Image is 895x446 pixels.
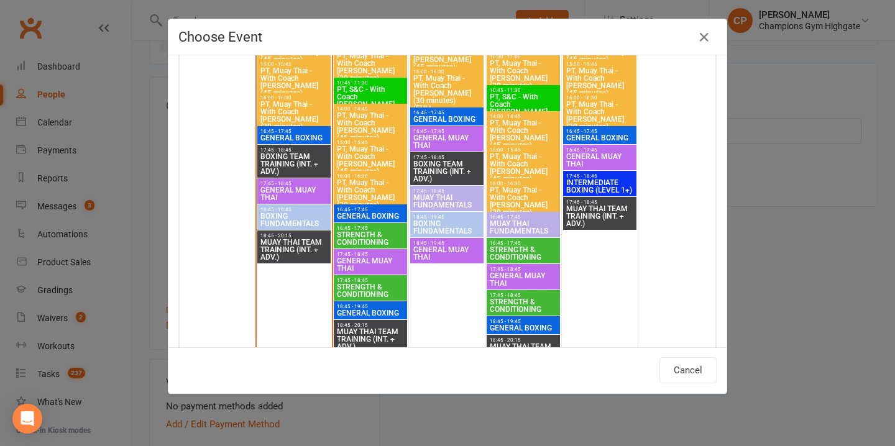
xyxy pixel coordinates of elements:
span: 15:00 - 15:45 [260,61,328,67]
span: MUAY THAI TEAM TRAINING (INT. + ADV.) [260,239,328,261]
span: MUAY THAI TEAM TRAINING (INT. + ADV.) [489,343,558,365]
span: STRENGTH & CONDITIONING [489,298,558,313]
span: 17:45 - 18:45 [336,252,405,257]
span: 14:00 - 14:45 [489,114,558,119]
span: BOXING TEAM TRAINING (INT. + ADV.) [413,160,481,183]
span: INTERMEDIATE BOXING (LEVEL 1+) [566,179,634,194]
span: BOXING TEAM TRAINING (INT. + ADV.) [260,153,328,175]
span: 16:00 - 16:30 [566,95,634,101]
span: BOXING FUNDAMENTALS [260,212,328,227]
span: PT, Muay Thai - With Coach [PERSON_NAME] (30 minutes) [336,52,405,82]
span: 16:00 - 16:30 [336,173,405,179]
span: GENERAL BOXING [336,309,405,317]
span: 17:45 - 18:45 [413,188,481,194]
span: 17:45 - 18:45 [489,293,558,298]
span: 15:00 - 15:45 [336,140,405,145]
span: PT, Muay Thai - With Coach [PERSON_NAME] (45 minutes) [336,145,405,175]
span: 16:45 - 17:45 [260,129,328,134]
span: 17:45 - 18:45 [260,181,328,186]
span: PT, Muay Thai - With Coach [PERSON_NAME] (45 minutes) [260,67,328,97]
span: 17:45 - 18:45 [566,199,634,205]
span: PT, Muay Thai - With Coach [PERSON_NAME] (45 minutes) [413,41,481,71]
span: 15:00 - 15:45 [566,61,634,67]
span: 16:45 - 17:45 [566,147,634,153]
span: MUAY THAI TEAM TRAINING (INT. + ADV.) [336,328,405,350]
span: 16:45 - 17:45 [336,225,405,231]
span: GENERAL BOXING [260,134,328,142]
span: 17:45 - 18:45 [566,173,634,179]
span: GENERAL BOXING [489,324,558,332]
h4: Choose Event [178,29,717,45]
span: 17:45 - 18:45 [336,278,405,283]
span: PT, Muay Thai - With Coach [PERSON_NAME] (30 minutes) [489,186,558,216]
span: PT, Muay Thai - With Coach [PERSON_NAME] (45 minutes) [489,119,558,149]
span: 18:45 - 20:15 [489,337,558,343]
span: STRENGTH & CONDITIONING [489,246,558,261]
span: GENERAL MUAY THAI [566,153,634,168]
span: PT, Muay Thai - With Coach [PERSON_NAME] (30 minutes) (FULL... [413,75,481,112]
span: 10:30 - 11:00 [489,54,558,60]
button: Cancel [659,357,717,383]
span: BOXING FUNDAMENTALS [413,220,481,235]
span: 16:00 - 16:30 [489,181,558,186]
span: 16:00 - 16:30 [413,69,481,75]
span: PT, Muay Thai - With Coach [PERSON_NAME] (45 minutes) [489,153,558,183]
span: GENERAL BOXING [336,212,405,220]
span: 16:45 - 17:45 [489,240,558,246]
span: PT, Muay Thai - With Coach [PERSON_NAME] (30 minutes) [489,60,558,89]
span: 17:45 - 18:45 [489,266,558,272]
span: MUAY THAI FUNDAMENTALS [489,220,558,235]
span: 15:00 - 15:45 [489,147,558,153]
span: PT, S&C - With Coach [PERSON_NAME] [489,93,558,116]
span: GENERAL MUAY THAI [413,134,481,149]
span: PT, Muay Thai - With Coach [PERSON_NAME] (30 minutes) [566,101,634,130]
span: PT, Muay Thai - With Coach [PERSON_NAME] (45 minutes) [336,112,405,142]
span: 10:45 - 11:30 [336,80,405,86]
span: 14:00 - 14:45 [336,106,405,112]
button: Close [694,27,714,47]
span: 18:45 - 20:15 [336,322,405,328]
span: 10:45 - 11:30 [489,88,558,93]
span: GENERAL BOXING [413,116,481,123]
span: GENERAL MUAY THAI [260,186,328,201]
span: STRENGTH & CONDITIONING [336,231,405,246]
span: GENERAL MUAY THAI [336,257,405,272]
span: 18:45 - 19:45 [413,214,481,220]
span: MUAY THAI TEAM TRAINING (INT. + ADV.) [566,205,634,227]
span: GENERAL BOXING [566,134,634,142]
span: 18:45 - 19:45 [489,319,558,324]
span: GENERAL MUAY THAI [413,246,481,261]
span: 18:45 - 19:45 [336,304,405,309]
span: 16:45 - 17:45 [566,129,634,134]
span: STRENGTH & CONDITIONING [336,283,405,298]
span: PT, S&C - With Coach [PERSON_NAME] [336,86,405,108]
span: 18:45 - 19:45 [260,207,328,212]
span: 18:45 - 19:45 [413,240,481,246]
div: Open Intercom Messenger [12,404,42,434]
span: 17:45 - 18:45 [260,147,328,153]
span: PT, Muay Thai - With Coach [PERSON_NAME] (45 minutes) [566,67,634,97]
span: 16:45 - 17:45 [336,207,405,212]
span: PT, Muay Thai - With Coach [PERSON_NAME] (30 minutes) [336,179,405,209]
span: 18:45 - 20:15 [260,233,328,239]
span: MUAY THAI FUNDAMENTALS [413,194,481,209]
span: 17:45 - 18:45 [413,155,481,160]
span: GENERAL MUAY THAI [489,272,558,287]
span: PT, Muay Thai - With Coach [PERSON_NAME] (30 minutes) [260,101,328,130]
span: 16:45 - 17:45 [489,214,558,220]
span: 16:00 - 16:30 [260,95,328,101]
span: 16:45 - 17:45 [413,129,481,134]
span: 16:45 - 17:45 [413,110,481,116]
